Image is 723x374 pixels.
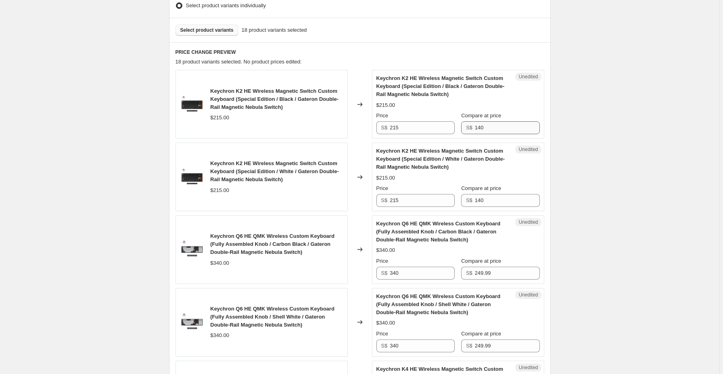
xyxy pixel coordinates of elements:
img: Keychron-Q6-HE-QMK-Wireless-Custom-Keyboard-Full-Aluminum-Carbon-Black-Frame-Double-Rail-Magnetic... [180,237,204,262]
div: $340.00 [376,246,395,254]
span: Compare at price [461,112,501,119]
span: S$ [466,343,472,349]
span: Keychron K2 HE Wireless Magnetic Switch Custom Keyboard (Special Edition / Black / Gateron Double... [210,88,339,110]
span: Compare at price [461,331,501,337]
span: Price [376,112,388,119]
span: S$ [466,197,472,203]
span: Unedited [519,292,538,298]
div: $215.00 [376,174,395,182]
span: Compare at price [461,258,501,264]
h6: PRICE CHANGE PREVIEW [176,49,544,55]
div: $340.00 [210,331,229,339]
img: Keychron-K2-HE-75-Percent-Layout-Wireless-Magnetic-Switch-Custom-Keyboard-Special-Edition-Wooden-... [180,165,204,189]
span: S$ [381,197,388,203]
span: 18 product variants selected [241,26,307,34]
span: Price [376,331,388,337]
span: Price [376,185,388,191]
span: S$ [466,270,472,276]
span: S$ [381,343,388,349]
span: S$ [466,125,472,131]
span: Keychron K2 HE Wireless Magnetic Switch Custom Keyboard (Special Edition / White / Gateron Double... [376,148,505,170]
div: $215.00 [376,101,395,109]
span: Unedited [519,146,538,153]
span: Keychron Q6 HE QMK Wireless Custom Keyboard (Fully Assembled Knob / Carbon Black / Gateron Double... [376,221,500,243]
span: S$ [381,125,388,131]
div: $340.00 [376,319,395,327]
span: Keychron K2 HE Wireless Magnetic Switch Custom Keyboard (Special Edition / White / Gateron Double... [210,160,339,182]
span: S$ [381,270,388,276]
img: Keychron-K2-HE-75-Percent-Layout-Wireless-Magnetic-Switch-Custom-Keyboard-Special-Edition-Wooden-... [180,92,204,116]
span: Keychron Q6 HE QMK Wireless Custom Keyboard (Fully Assembled Knob / Shell White / Gateron Double-... [210,306,335,328]
button: Select product variants [176,25,239,36]
span: Price [376,258,388,264]
span: Select product variants individually [186,2,266,8]
span: Select product variants [180,27,234,33]
div: $215.00 [210,186,229,194]
div: $215.00 [210,114,229,122]
span: Unedited [519,74,538,80]
span: 18 product variants selected. No product prices edited: [176,59,302,65]
span: Unedited [519,219,538,225]
img: Keychron-Q6-HE-QMK-Wireless-Custom-Keyboard-Full-Aluminum-Carbon-Black-Frame-Double-Rail-Magnetic... [180,310,204,334]
span: Keychron Q6 HE QMK Wireless Custom Keyboard (Fully Assembled Knob / Shell White / Gateron Double-... [376,293,500,315]
span: Unedited [519,364,538,371]
span: Compare at price [461,185,501,191]
span: Keychron Q6 HE QMK Wireless Custom Keyboard (Fully Assembled Knob / Carbon Black / Gateron Double... [210,233,335,255]
span: Keychron K2 HE Wireless Magnetic Switch Custom Keyboard (Special Edition / Black / Gateron Double... [376,75,504,97]
div: $340.00 [210,259,229,267]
